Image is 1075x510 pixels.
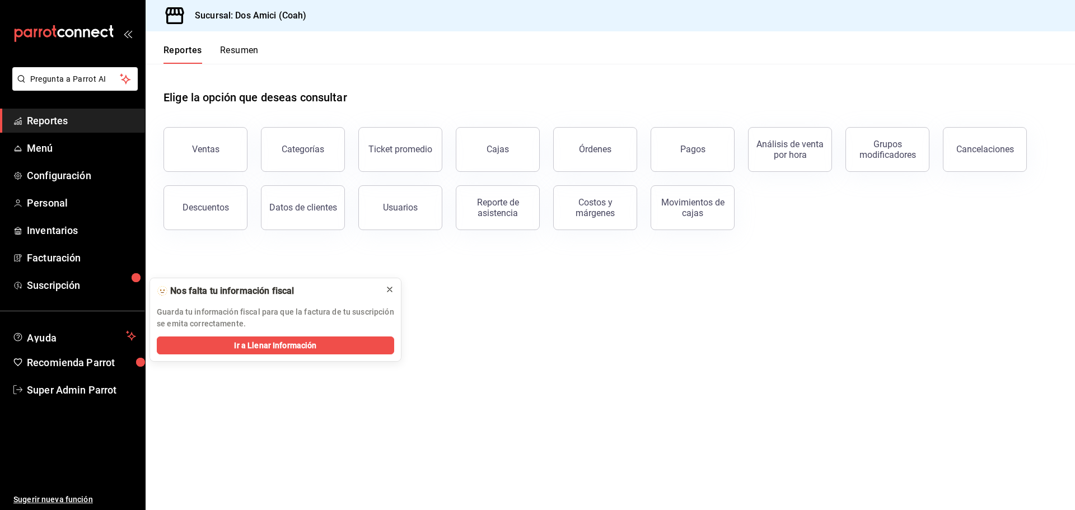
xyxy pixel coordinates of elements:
[157,306,394,330] p: Guarda tu información fiscal para que la factura de tu suscripción se emita correctamente.
[680,144,705,155] div: Pagos
[30,73,120,85] span: Pregunta a Parrot AI
[12,67,138,91] button: Pregunta a Parrot AI
[163,185,247,230] button: Descuentos
[463,197,532,218] div: Reporte de asistencia
[163,45,202,64] button: Reportes
[186,9,306,22] h3: Sucursal: Dos Amici (Coah)
[27,223,136,238] span: Inventarios
[658,197,727,218] div: Movimientos de cajas
[368,144,432,155] div: Ticket promedio
[269,202,337,213] div: Datos de clientes
[163,45,259,64] div: navigation tabs
[123,29,132,38] button: open_drawer_menu
[27,113,136,128] span: Reportes
[358,185,442,230] button: Usuarios
[163,127,247,172] button: Ventas
[27,329,121,343] span: Ayuda
[456,127,540,172] a: Cajas
[27,382,136,397] span: Super Admin Parrot
[553,127,637,172] button: Órdenes
[157,285,376,297] div: 🫥 Nos falta tu información fiscal
[27,355,136,370] span: Recomienda Parrot
[487,143,510,156] div: Cajas
[579,144,611,155] div: Órdenes
[755,139,825,160] div: Análisis de venta por hora
[943,127,1027,172] button: Cancelaciones
[651,127,735,172] button: Pagos
[845,127,929,172] button: Grupos modificadores
[261,127,345,172] button: Categorías
[27,141,136,156] span: Menú
[261,185,345,230] button: Datos de clientes
[651,185,735,230] button: Movimientos de cajas
[853,139,922,160] div: Grupos modificadores
[27,278,136,293] span: Suscripción
[282,144,324,155] div: Categorías
[157,336,394,354] button: Ir a Llenar Información
[27,168,136,183] span: Configuración
[234,340,316,352] span: Ir a Llenar Información
[13,494,136,506] span: Sugerir nueva función
[27,195,136,210] span: Personal
[220,45,259,64] button: Resumen
[748,127,832,172] button: Análisis de venta por hora
[956,144,1014,155] div: Cancelaciones
[383,202,418,213] div: Usuarios
[163,89,347,106] h1: Elige la opción que deseas consultar
[27,250,136,265] span: Facturación
[183,202,229,213] div: Descuentos
[560,197,630,218] div: Costos y márgenes
[553,185,637,230] button: Costos y márgenes
[456,185,540,230] button: Reporte de asistencia
[8,81,138,93] a: Pregunta a Parrot AI
[192,144,219,155] div: Ventas
[358,127,442,172] button: Ticket promedio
